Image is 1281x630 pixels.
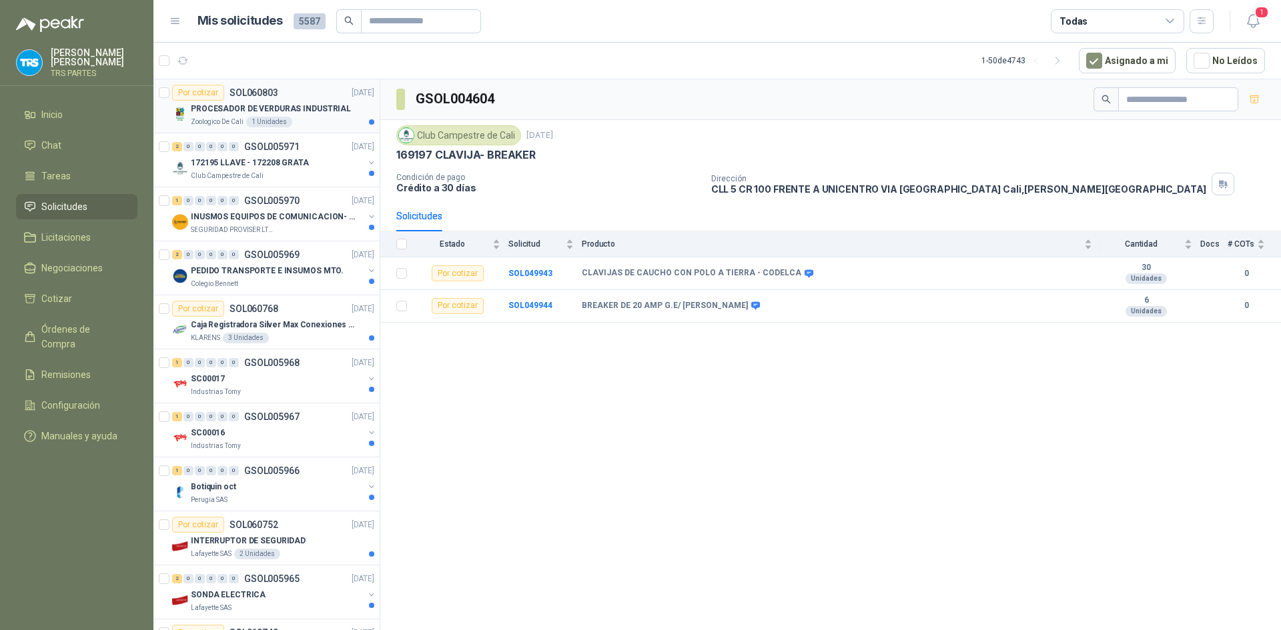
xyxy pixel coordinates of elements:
[172,358,182,367] div: 1
[191,265,344,277] p: PEDIDO TRANSPORTE E INSUMOS MTO.
[51,48,137,67] p: [PERSON_NAME] [PERSON_NAME]
[51,69,137,77] p: TRS PARTES
[41,138,61,153] span: Chat
[172,466,182,475] div: 1
[218,574,228,583] div: 0
[191,589,266,601] p: SONDA ELECTRICA
[229,196,239,205] div: 0
[206,412,216,421] div: 0
[352,519,374,531] p: [DATE]
[191,319,357,331] p: Caja Registradora Silver Max Conexiones Usb 10000 Plus Led
[172,214,188,230] img: Company Logo
[508,269,552,278] b: SOL049943
[41,322,125,351] span: Órdenes de Compra
[218,358,228,367] div: 0
[1079,48,1176,73] button: Asignado a mi
[582,239,1082,249] span: Producto
[223,333,269,343] div: 3 Unidades
[172,574,182,583] div: 2
[172,376,188,392] img: Company Logo
[206,358,216,367] div: 0
[399,128,414,143] img: Company Logo
[183,196,193,205] div: 0
[582,301,748,311] b: BREAKER DE 20 AMP G.E/ [PERSON_NAME]
[16,423,137,449] a: Manuales y ayuda
[172,106,188,122] img: Company Logo
[172,463,377,505] a: 1 0 0 0 0 0 GSOL005966[DATE] Company LogoBotiquin octPerugia SAS
[191,481,236,493] p: Botiquin oct
[191,157,309,169] p: 172195 LLAVE - 172208 GRATA
[508,239,563,249] span: Solicitud
[1186,48,1265,73] button: No Leídos
[16,102,137,127] a: Inicio
[172,517,224,533] div: Por cotizar
[191,495,228,505] p: Perugia SAS
[153,511,380,565] a: Por cotizarSOL060752[DATE] Company LogoINTERRUPTOR DE SEGURIDADLafayette SAS2 Unidades
[244,358,300,367] p: GSOL005968
[183,574,193,583] div: 0
[195,466,205,475] div: 0
[153,79,380,133] a: Por cotizarSOL060803[DATE] Company LogoPROCESADOR DE VERDURAS INDUSTRIALZoologico De Cali1 Unidades
[344,16,354,25] span: search
[41,169,71,183] span: Tareas
[172,193,377,235] a: 1 0 0 0 0 0 GSOL005970[DATE] Company LogoINUSMOS EQUIPOS DE COMUNICACION- DGP 8550SEGURIDAD PROVI...
[1126,306,1167,317] div: Unidades
[191,211,357,223] p: INUSMOS EQUIPOS DE COMUNICACION- DGP 8550
[396,182,701,193] p: Crédito a 30 días
[16,255,137,281] a: Negociaciones
[172,355,377,397] a: 1 0 0 0 0 0 GSOL005968[DATE] Company LogoSC00017Industrias Tomy
[191,117,244,127] p: Zoologico De Cali
[352,573,374,585] p: [DATE]
[41,230,91,245] span: Licitaciones
[16,225,137,250] a: Licitaciones
[191,549,232,559] p: Lafayette SAS
[16,16,84,32] img: Logo peakr
[206,466,216,475] div: 0
[191,427,225,439] p: SC00016
[246,117,292,127] div: 1 Unidades
[197,11,283,31] h1: Mis solicitudes
[396,148,536,162] p: 169197 CLAVIJA- BREAKER
[191,333,220,343] p: KLARENS
[352,357,374,369] p: [DATE]
[526,129,553,142] p: [DATE]
[191,603,232,613] p: Lafayette SAS
[172,247,377,289] a: 2 0 0 0 0 0 GSOL005969[DATE] Company LogoPEDIDO TRANSPORTE E INSUMOS MTO.Colegio Bennett
[244,574,300,583] p: GSOL005965
[1241,9,1265,33] button: 1
[1228,239,1254,249] span: # COTs
[230,520,278,529] p: SOL060752
[41,367,91,382] span: Remisiones
[234,549,280,559] div: 2 Unidades
[195,412,205,421] div: 0
[195,142,205,151] div: 0
[16,362,137,387] a: Remisiones
[172,322,188,338] img: Company Logo
[191,373,225,385] p: SC00017
[352,249,374,261] p: [DATE]
[352,141,374,153] p: [DATE]
[195,574,205,583] div: 0
[229,358,239,367] div: 0
[1100,239,1182,249] span: Cantidad
[41,107,63,122] span: Inicio
[230,88,278,97] p: SOL060803
[191,171,264,181] p: Club Campestre de Cali
[172,250,182,259] div: 2
[981,50,1068,71] div: 1 - 50 de 4743
[582,231,1100,257] th: Producto
[153,295,380,349] a: Por cotizarSOL060768[DATE] Company LogoCaja Registradora Silver Max Conexiones Usb 10000 Plus Led...
[172,268,188,284] img: Company Logo
[172,409,377,451] a: 1 0 0 0 0 0 GSOL005967[DATE] Company LogoSC00016Industrias Tomy
[218,196,228,205] div: 0
[172,538,188,554] img: Company Logo
[432,265,484,281] div: Por cotizar
[230,304,278,313] p: SOL060768
[508,301,552,310] a: SOL049944
[1228,267,1265,280] b: 0
[172,592,188,608] img: Company Logo
[508,231,582,257] th: Solicitud
[229,574,239,583] div: 0
[1228,231,1281,257] th: # COTs
[1100,231,1200,257] th: Cantidad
